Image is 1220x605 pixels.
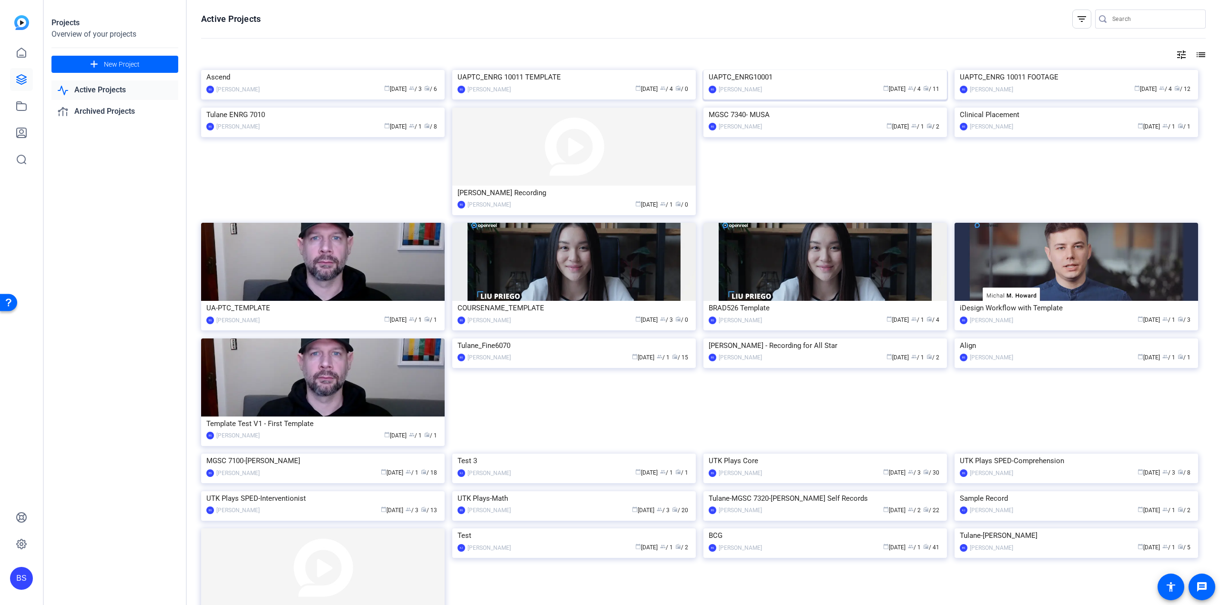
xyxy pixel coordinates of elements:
span: / 1 [657,354,670,361]
span: / 2 [926,354,939,361]
span: / 5 [1178,544,1190,551]
div: KJ [457,544,465,552]
span: group [908,544,914,549]
div: Sample Record [960,491,1193,506]
input: Search [1112,13,1198,25]
div: BS [960,123,967,130]
span: / 8 [1178,469,1190,476]
span: group [1159,85,1165,91]
span: group [406,506,411,512]
span: / 1 [409,317,422,323]
span: radio [424,123,430,129]
span: calendar_today [886,354,892,359]
span: / 4 [926,317,939,323]
div: [PERSON_NAME] [719,122,762,131]
span: radio [926,316,932,322]
span: / 3 [660,317,673,323]
div: BS [457,317,465,324]
span: radio [675,469,681,475]
div: BRAD526 Template [709,301,942,315]
span: radio [923,85,929,91]
div: KJ [457,469,465,477]
span: calendar_today [381,506,386,512]
span: / 3 [908,469,921,476]
div: [PERSON_NAME] Recording [457,186,691,200]
button: New Project [51,56,178,73]
span: group [1162,469,1168,475]
span: [DATE] [635,201,658,208]
div: BS [457,86,465,93]
span: [DATE] [1138,469,1160,476]
span: radio [1178,469,1183,475]
div: BS [960,86,967,93]
span: radio [675,201,681,207]
span: / 1 [424,432,437,439]
div: BS [457,354,465,361]
span: [DATE] [381,469,403,476]
span: / 1 [660,201,673,208]
span: / 18 [421,469,437,476]
div: [PERSON_NAME] [468,543,511,553]
span: [DATE] [1138,123,1160,130]
span: calendar_today [886,316,892,322]
span: New Project [104,60,140,69]
span: radio [421,506,427,512]
span: / 1 [406,469,418,476]
mat-icon: add [88,59,100,70]
span: group [911,354,917,359]
span: [DATE] [635,544,658,551]
span: [DATE] [384,317,407,323]
div: [PERSON_NAME] [216,85,260,94]
div: BS [960,469,967,477]
span: radio [1178,123,1183,129]
mat-icon: tune [1176,49,1187,60]
span: [DATE] [635,317,658,323]
span: / 1 [911,317,924,323]
div: BS [709,469,716,477]
div: [PERSON_NAME] [719,543,762,553]
span: group [1162,506,1168,512]
span: / 3 [657,507,670,514]
span: / 1 [1162,354,1175,361]
span: / 1 [911,123,924,130]
span: / 22 [923,507,939,514]
span: / 2 [1178,507,1190,514]
span: calendar_today [1134,85,1140,91]
div: [PERSON_NAME] [719,85,762,94]
span: group [406,469,411,475]
mat-icon: message [1196,581,1208,593]
div: BS [206,432,214,439]
span: calendar_today [381,469,386,475]
span: / 8 [424,123,437,130]
span: radio [1178,544,1183,549]
span: group [409,432,415,437]
div: Ascend [206,70,439,84]
span: / 11 [923,86,939,92]
span: / 1 [1178,123,1190,130]
span: [DATE] [635,86,658,92]
mat-icon: filter_list [1076,13,1088,25]
div: UTK Plays Core [709,454,942,468]
span: / 0 [675,201,688,208]
div: Test [457,528,691,543]
span: radio [1178,354,1183,359]
div: COURSENAME_TEMPLATE [457,301,691,315]
span: calendar_today [384,432,390,437]
span: calendar_today [632,354,638,359]
div: [PERSON_NAME] [970,122,1013,131]
div: [PERSON_NAME] [970,543,1013,553]
div: UA-PTC_TEMPLATE [206,301,439,315]
span: calendar_today [384,123,390,129]
a: Archived Projects [51,102,178,121]
span: / 3 [409,86,422,92]
div: [PERSON_NAME] [468,316,511,325]
span: group [660,85,666,91]
div: [PERSON_NAME] [970,468,1013,478]
span: calendar_today [384,316,390,322]
span: calendar_today [1138,469,1143,475]
span: [DATE] [384,432,407,439]
span: radio [923,544,929,549]
span: radio [1178,316,1183,322]
span: / 13 [421,507,437,514]
span: calendar_today [635,201,641,207]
